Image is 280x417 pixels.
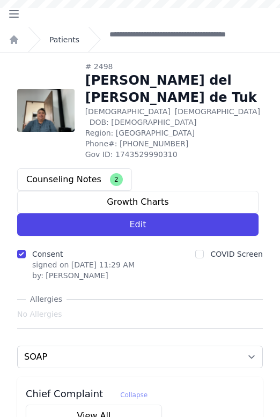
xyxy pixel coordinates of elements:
[85,61,263,72] div: # 2498
[85,138,256,149] span: Phone#: [PHONE_NUMBER]
[85,149,263,160] span: Gov ID: 1743529990310
[85,128,256,138] span: Region: [GEOGRAPHIC_DATA]
[26,294,67,304] span: Allergies
[110,173,123,186] span: 2
[85,72,263,106] h1: [PERSON_NAME] del [PERSON_NAME] de Tuk
[32,259,135,270] p: signed on [DATE] 11:29 AM
[32,270,135,281] div: by: [PERSON_NAME]
[17,168,132,191] button: Counseling Notes2
[175,107,260,116] span: [DEMOGRAPHIC_DATA]
[17,191,259,213] a: Growth Charts
[85,106,263,128] p: [DEMOGRAPHIC_DATA]
[49,34,79,45] a: Patients
[26,388,148,400] h3: Chief Complaint
[17,309,62,319] span: No Allergies
[17,89,75,132] img: 6v3hQTkhAAAAJXRFWHRkYXRlOmNyZWF0ZQAyMDI1LTA2LTIzVDE0OjU5OjAyKzAwOjAwYFajVQAAACV0RVh0ZGF0ZTptb2RpZ...
[32,250,63,258] label: Consent
[120,391,148,399] span: Collapse
[210,250,263,258] label: COVID Screen
[17,213,259,236] a: Edit
[90,118,197,126] span: DOB: [DEMOGRAPHIC_DATA]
